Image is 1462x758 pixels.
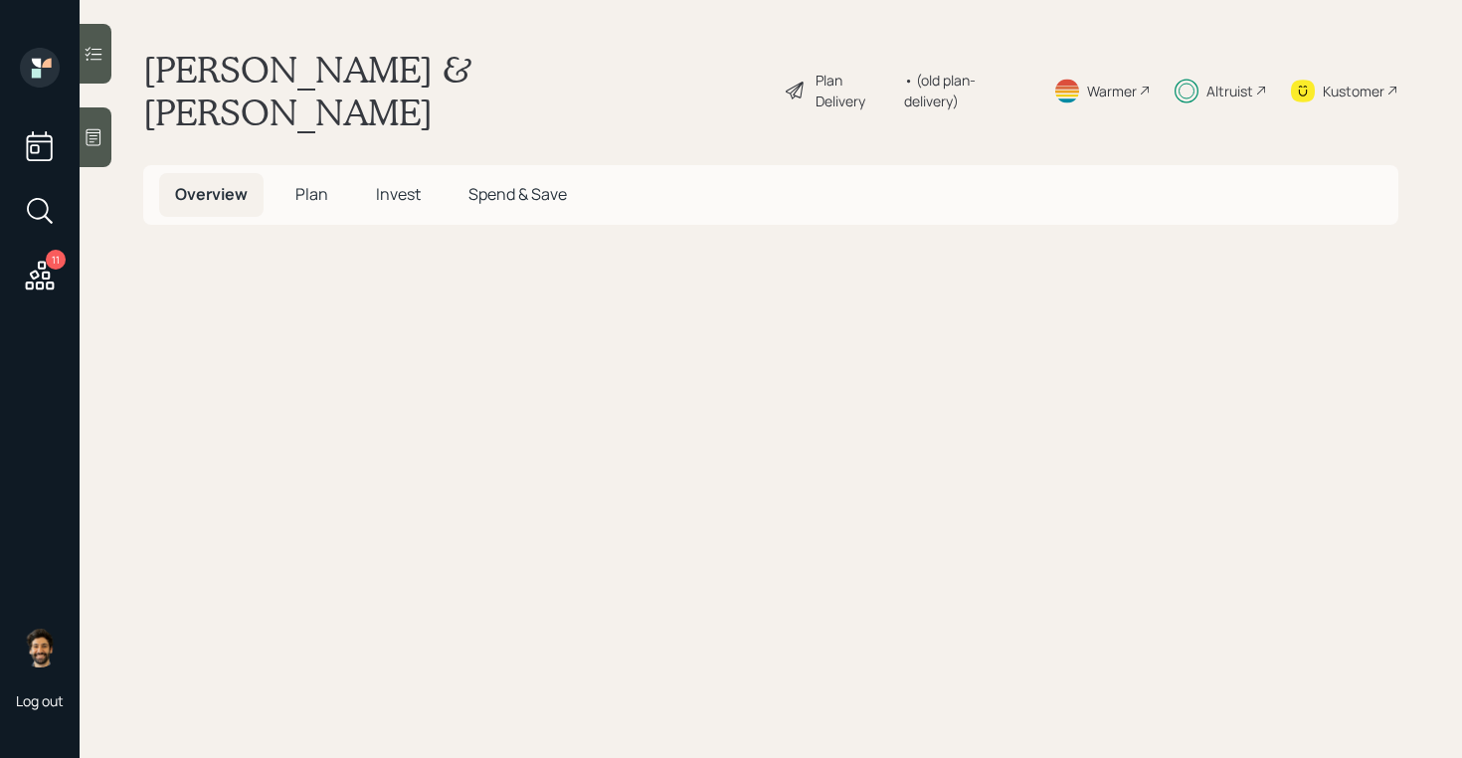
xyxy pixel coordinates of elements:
[1087,81,1137,101] div: Warmer
[468,183,567,205] span: Spend & Save
[376,183,421,205] span: Invest
[816,70,894,111] div: Plan Delivery
[295,183,328,205] span: Plan
[1206,81,1253,101] div: Altruist
[904,70,1029,111] div: • (old plan-delivery)
[1323,81,1384,101] div: Kustomer
[175,183,248,205] span: Overview
[20,628,60,667] img: eric-schwartz-headshot.png
[16,691,64,710] div: Log out
[46,250,66,270] div: 11
[143,48,768,133] h1: [PERSON_NAME] & [PERSON_NAME]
